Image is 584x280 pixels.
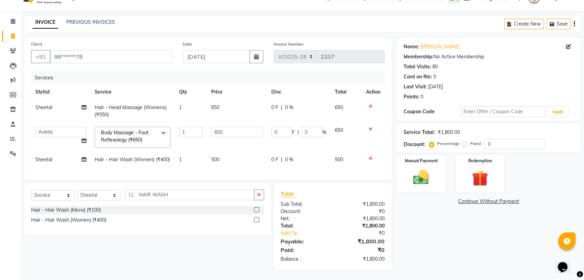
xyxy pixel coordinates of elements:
[404,73,432,80] div: Card on file:
[281,156,282,163] span: |
[31,84,91,100] th: Stylist
[275,237,333,245] div: Payable:
[404,83,427,90] div: Last Visit:
[211,156,219,163] span: 500
[322,129,327,136] span: %
[275,255,333,263] div: Balance :
[31,50,50,63] button: +91
[35,156,52,163] span: Sheetal
[35,104,52,110] span: Sheetal
[32,71,390,84] div: Services
[335,104,343,110] span: 650
[275,208,333,215] div: Discount:
[95,104,167,118] span: Hair - Head Massage (Womens) (₹550)
[95,156,170,163] span: Hair - Hair Wash (Women) (₹400)
[333,237,390,245] div: ₹1,800.00
[331,84,362,100] th: Total
[405,158,438,164] label: Manual Payment
[66,19,115,25] a: PREVIOUS INVOICES
[142,137,145,143] a: x
[467,168,493,188] img: _gift.svg
[101,129,149,143] span: Body Massage - Foot Reflexology (₹650)
[271,156,278,163] span: 0 F
[179,104,182,110] span: 1
[91,84,175,100] th: Service
[470,141,480,147] label: Fixed
[404,93,419,100] div: Points:
[32,16,58,29] a: INVOICE
[342,230,390,237] div: ₹0
[275,230,342,237] a: Add Tip
[504,19,544,29] button: Create New
[31,41,42,47] label: Client
[275,201,333,208] div: Sub Total:
[298,129,299,136] span: |
[275,246,333,254] div: Paid:
[333,201,390,208] div: ₹1,800.00
[555,252,577,273] iframe: chat widget
[125,190,254,200] input: Search or Scan
[285,104,293,111] span: 0 %
[432,63,438,70] div: 80
[333,215,390,222] div: ₹1,800.00
[31,206,101,214] div: Hair - Hair Wash (Mens) (₹100)
[404,43,419,50] div: Name:
[335,127,343,133] span: 650
[333,208,390,215] div: ₹0
[548,107,568,117] button: Apply
[175,84,207,100] th: Qty
[404,53,434,60] div: Membership:
[333,222,390,230] div: ₹1,800.00
[433,73,436,80] div: 0
[398,198,579,205] a: Continue Without Payment
[31,216,106,224] div: Hair - Hair Wash (Women) (₹400)
[460,106,545,117] input: Enter Offer / Coupon Code
[333,255,390,263] div: ₹1,800.00
[179,156,182,163] span: 1
[285,156,293,163] span: 0 %
[281,190,296,197] span: Total
[50,50,172,63] input: Search by Name/Mobile/Email/Code
[421,43,459,50] a: [PERSON_NAME]
[274,41,304,47] label: Invoice Number
[207,84,267,100] th: Price
[333,246,390,254] div: ₹0
[408,168,434,186] img: _cash.svg
[211,104,219,110] span: 650
[183,41,192,47] label: Date
[292,129,295,136] span: F
[468,158,492,164] label: Redemption
[275,215,333,222] div: Net:
[404,63,431,70] div: Total Visits:
[271,104,278,111] span: 0 F
[404,53,574,60] div: No Active Membership
[335,156,343,163] span: 500
[438,129,460,136] div: ₹1,800.00
[275,222,333,230] div: Total:
[437,141,459,147] label: Percentage
[404,141,425,148] div: Discount:
[362,84,385,100] th: Action
[404,108,460,115] div: Coupon Code
[404,129,435,136] div: Service Total:
[281,104,282,111] span: |
[547,19,571,29] button: Save
[267,84,331,100] th: Disc
[428,83,443,90] div: [DATE]
[421,93,423,100] div: 0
